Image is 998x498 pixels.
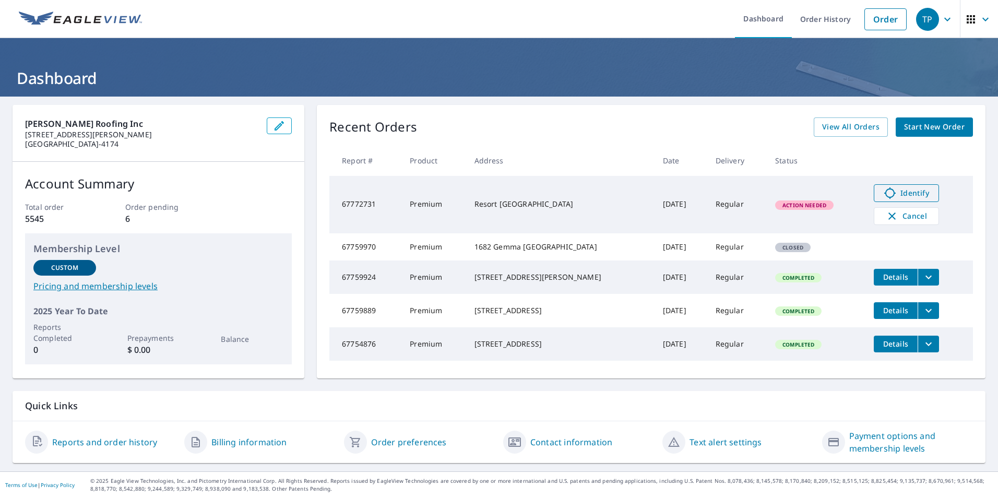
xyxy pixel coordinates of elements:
a: Payment options and membership levels [849,430,973,455]
div: [STREET_ADDRESS] [474,305,646,316]
td: 67759970 [329,233,401,260]
p: Account Summary [25,174,292,193]
img: EV Logo [19,11,142,27]
a: Contact information [530,436,612,448]
a: Billing information [211,436,287,448]
td: [DATE] [655,327,707,361]
p: $ 0.00 [127,343,190,356]
div: TP [916,8,939,31]
span: Start New Order [904,121,965,134]
th: Status [767,145,865,176]
td: 67759924 [329,260,401,294]
a: Order [864,8,907,30]
th: Report # [329,145,401,176]
td: [DATE] [655,176,707,233]
td: 67754876 [329,327,401,361]
div: [STREET_ADDRESS][PERSON_NAME] [474,272,646,282]
td: Regular [707,176,767,233]
span: Details [880,272,911,282]
span: Details [880,339,911,349]
button: filesDropdownBtn-67759924 [918,269,939,286]
a: Start New Order [896,117,973,137]
a: Reports and order history [52,436,157,448]
span: Completed [776,274,821,281]
td: [DATE] [655,294,707,327]
th: Date [655,145,707,176]
td: Premium [401,327,466,361]
p: Total order [25,201,92,212]
p: Reports Completed [33,322,96,343]
th: Address [466,145,655,176]
span: Completed [776,307,821,315]
p: Custom [51,263,78,272]
th: Product [401,145,466,176]
p: [GEOGRAPHIC_DATA]-4174 [25,139,258,149]
p: [STREET_ADDRESS][PERSON_NAME] [25,130,258,139]
p: Balance [221,334,283,345]
span: Details [880,305,911,315]
td: Regular [707,260,767,294]
td: [DATE] [655,260,707,294]
a: View All Orders [814,117,888,137]
button: Cancel [874,207,939,225]
td: Regular [707,294,767,327]
td: Regular [707,327,767,361]
p: 0 [33,343,96,356]
button: filesDropdownBtn-67759889 [918,302,939,319]
a: Text alert settings [690,436,762,448]
div: Resort [GEOGRAPHIC_DATA] [474,199,646,209]
button: detailsBtn-67759889 [874,302,918,319]
p: Prepayments [127,333,190,343]
div: 1682 Gemma [GEOGRAPHIC_DATA] [474,242,646,252]
h1: Dashboard [13,67,985,89]
span: Action Needed [776,201,833,209]
span: Cancel [885,210,928,222]
span: View All Orders [822,121,880,134]
td: Premium [401,176,466,233]
span: Completed [776,341,821,348]
p: Quick Links [25,399,973,412]
span: Identify [881,187,932,199]
td: Premium [401,294,466,327]
a: Pricing and membership levels [33,280,283,292]
p: Membership Level [33,242,283,256]
a: Order preferences [371,436,447,448]
td: [DATE] [655,233,707,260]
p: Recent Orders [329,117,417,137]
td: 67772731 [329,176,401,233]
td: Premium [401,260,466,294]
td: 67759889 [329,294,401,327]
p: Order pending [125,201,192,212]
p: 5545 [25,212,92,225]
button: filesDropdownBtn-67754876 [918,336,939,352]
td: Premium [401,233,466,260]
a: Identify [874,184,939,202]
td: Regular [707,233,767,260]
button: detailsBtn-67754876 [874,336,918,352]
p: 6 [125,212,192,225]
span: Closed [776,244,810,251]
p: © 2025 Eagle View Technologies, Inc. and Pictometry International Corp. All Rights Reserved. Repo... [90,477,993,493]
p: | [5,482,75,488]
button: detailsBtn-67759924 [874,269,918,286]
a: Terms of Use [5,481,38,489]
p: 2025 Year To Date [33,305,283,317]
p: [PERSON_NAME] Roofing inc [25,117,258,130]
div: [STREET_ADDRESS] [474,339,646,349]
a: Privacy Policy [41,481,75,489]
th: Delivery [707,145,767,176]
